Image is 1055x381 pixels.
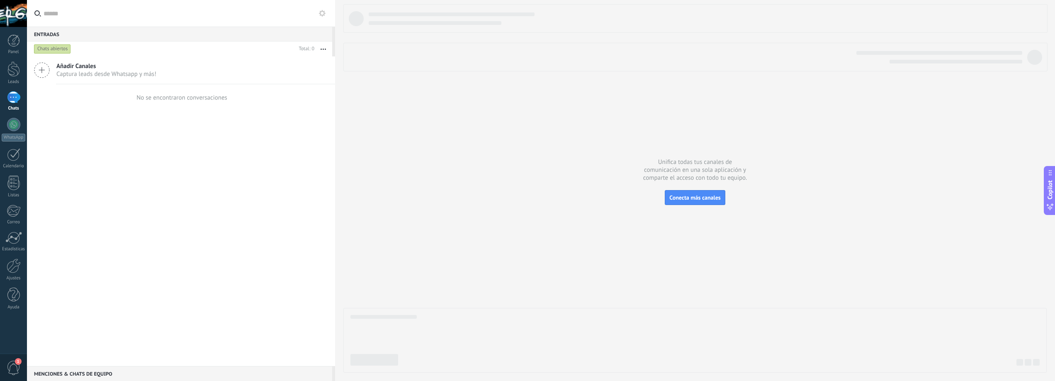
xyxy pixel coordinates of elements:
div: Calendario [2,164,26,169]
span: Captura leads desde Whatsapp y más! [56,70,156,78]
div: Menciones & Chats de equipo [27,366,332,381]
div: Estadísticas [2,247,26,252]
span: Añadir Canales [56,62,156,70]
button: Conecta más canales [665,190,725,205]
div: Chats [2,106,26,111]
div: Listas [2,193,26,198]
div: Panel [2,49,26,55]
div: Ayuda [2,305,26,310]
div: Ajustes [2,276,26,281]
div: Leads [2,79,26,85]
div: No se encontraron conversaciones [136,94,227,102]
div: Entradas [27,27,332,42]
button: Más [314,42,332,56]
span: Conecta más canales [669,194,720,201]
div: Chats abiertos [34,44,71,54]
div: Correo [2,220,26,225]
div: Total: 0 [296,45,314,53]
span: Copilot [1046,181,1054,200]
span: 1 [15,358,22,365]
div: WhatsApp [2,134,25,142]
